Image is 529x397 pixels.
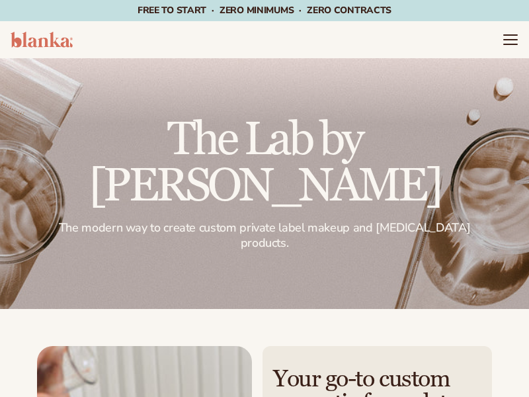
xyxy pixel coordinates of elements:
[11,32,73,48] img: logo
[37,117,492,210] h2: The Lab by [PERSON_NAME]
[138,4,391,17] span: Free to start · ZERO minimums · ZERO contracts
[503,32,518,48] summary: Menu
[37,220,492,251] p: The modern way to create custom private label makeup and [MEDICAL_DATA] products.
